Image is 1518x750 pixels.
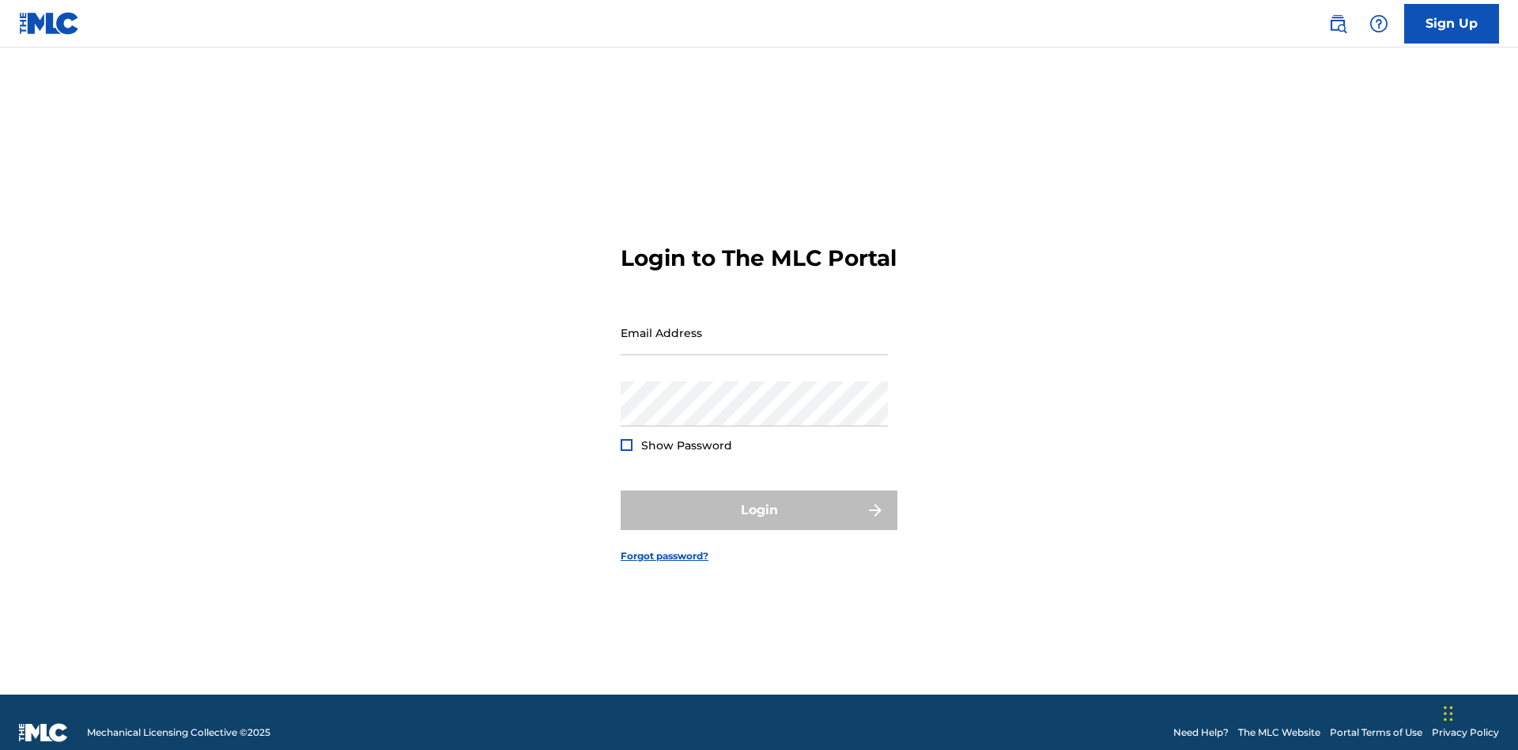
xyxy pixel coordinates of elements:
[1173,725,1229,740] a: Need Help?
[1363,8,1395,40] div: Help
[1444,690,1453,737] div: Drag
[19,12,80,35] img: MLC Logo
[19,723,68,742] img: logo
[1369,14,1388,33] img: help
[621,549,708,563] a: Forgot password?
[1238,725,1320,740] a: The MLC Website
[621,244,897,272] h3: Login to The MLC Portal
[1439,674,1518,750] iframe: Chat Widget
[87,725,270,740] span: Mechanical Licensing Collective © 2025
[1432,725,1499,740] a: Privacy Policy
[1404,4,1499,44] a: Sign Up
[641,438,732,453] span: Show Password
[1330,725,1422,740] a: Portal Terms of Use
[1322,8,1354,40] a: Public Search
[1328,14,1347,33] img: search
